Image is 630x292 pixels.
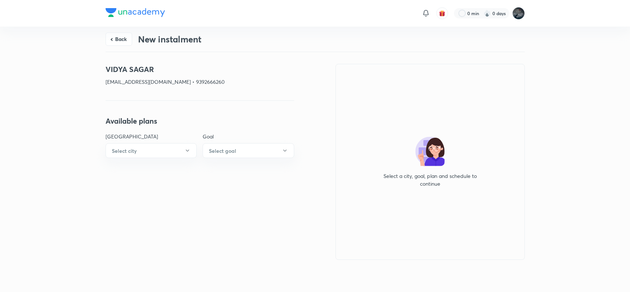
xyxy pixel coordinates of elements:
[106,32,132,46] button: Back
[483,10,491,17] img: streak
[106,133,197,140] p: [GEOGRAPHIC_DATA]
[209,147,236,155] h6: Select goal
[112,147,137,155] h6: Select city
[106,8,165,19] a: Company Logo
[512,7,525,20] img: Subrahmanyam Mopidevi
[436,7,448,19] button: avatar
[203,143,294,158] button: Select goal
[138,34,202,45] h3: New instalment
[106,78,294,86] p: [EMAIL_ADDRESS][DOMAIN_NAME] • 9392666260
[415,137,445,166] img: no-plan-selected
[378,172,482,188] p: Select a city, goal, plan and schedule to continue
[106,143,197,158] button: Select city
[439,10,445,17] img: avatar
[106,64,294,75] h4: VIDYA SAGAR
[106,8,165,17] img: Company Logo
[106,116,294,127] h4: Available plans
[203,133,294,140] p: Goal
